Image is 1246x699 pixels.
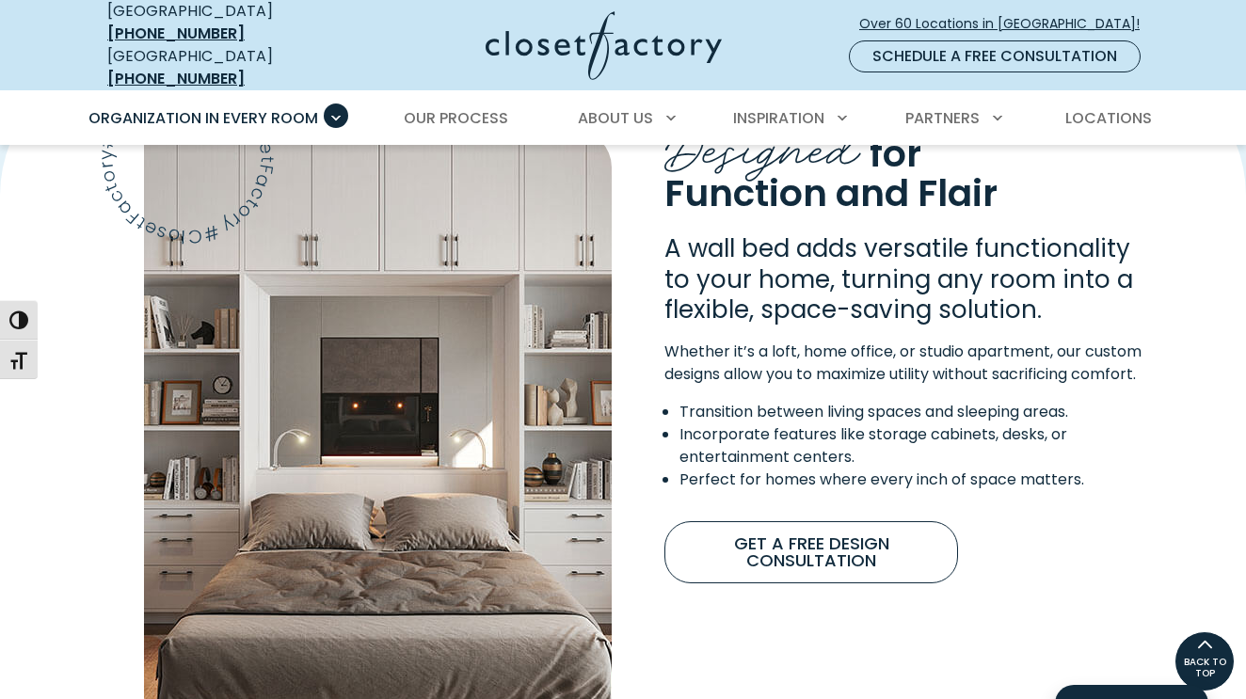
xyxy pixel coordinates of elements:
[107,45,338,90] div: [GEOGRAPHIC_DATA]
[664,231,1133,326] span: A wall bed adds versatile functionality to your home, turning any room into a flexible, space-sav...
[858,8,1156,40] a: Over 60 Locations in [GEOGRAPHIC_DATA]!
[664,167,998,218] span: Function and Flair
[88,107,318,129] span: Organization in Every Room
[733,107,824,129] span: Inspiration
[870,127,921,179] span: for
[849,40,1141,72] a: Schedule a Free Consultation
[859,14,1155,34] span: Over 60 Locations in [GEOGRAPHIC_DATA]!
[107,23,245,44] a: [PHONE_NUMBER]
[75,92,1171,145] nav: Primary Menu
[664,521,958,583] a: Get A Free Design Consultation
[1174,631,1235,691] a: BACK TO TOP
[404,107,508,129] span: Our Process
[578,107,653,129] span: About Us
[679,423,1154,469] li: Incorporate features like storage cabinets, desks, or entertainment centers.
[107,68,245,89] a: [PHONE_NUMBER]
[679,469,1154,491] li: Perfect for homes where every inch of space matters.
[1065,107,1152,129] span: Locations
[664,341,1154,386] p: Whether it’s a loft, home office, or studio apartment, our custom designs allow you to maximize u...
[905,107,980,129] span: Partners
[679,401,1154,423] li: Transition between living spaces and sleeping areas.
[1175,657,1234,679] span: BACK TO TOP
[486,11,722,80] img: Closet Factory Logo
